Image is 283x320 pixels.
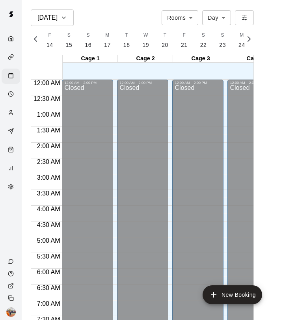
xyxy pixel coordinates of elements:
button: S16 [78,29,98,52]
span: S [67,32,71,39]
button: S22 [194,29,213,52]
span: 4:00 AM [35,206,62,212]
span: 1:00 AM [35,111,62,118]
span: 2:30 AM [35,158,62,165]
button: T18 [117,29,136,52]
img: Swift logo [3,6,19,22]
span: 3:00 AM [35,174,62,181]
span: W [143,32,148,39]
span: 6:00 AM [35,269,62,275]
button: S23 [213,29,232,52]
button: T20 [155,29,175,52]
a: View public page [2,280,22,292]
div: 12:00 AM – 2:00 PM [230,81,276,85]
span: F [48,32,51,39]
span: 6:30 AM [35,285,62,291]
span: T [164,32,167,39]
button: M24 [232,29,251,52]
div: Day [202,10,231,25]
div: Cage 3 [173,55,228,63]
p: 23 [219,41,226,49]
p: 18 [123,41,130,49]
span: M [105,32,109,39]
span: 3:30 AM [35,190,62,197]
button: F21 [175,29,194,52]
p: 20 [162,41,168,49]
span: 1:30 AM [35,127,62,134]
span: 5:00 AM [35,237,62,244]
span: 5:30 AM [35,253,62,260]
div: 12:00 AM – 2:00 PM [175,81,221,85]
p: 24 [238,41,245,49]
button: W19 [136,29,156,52]
div: Rooms [162,10,198,25]
div: 12:00 AM – 2:00 PM [64,81,111,85]
img: Kailee Powell [6,307,16,317]
p: 15 [66,41,73,49]
span: 4:30 AM [35,221,62,228]
h6: [DATE] [37,12,58,23]
p: 22 [200,41,207,49]
span: 12:00 AM [32,80,62,86]
span: S [221,32,224,39]
p: 16 [85,41,91,49]
button: [DATE] [31,9,74,26]
button: F14 [40,29,60,52]
span: 12:30 AM [32,95,62,102]
button: add [203,285,262,304]
p: 14 [47,41,53,49]
span: 7:00 AM [35,300,62,307]
a: Visit help center [2,268,22,280]
button: S15 [60,29,79,52]
div: Cage 1 [63,55,118,63]
div: Copy public page link [2,292,22,304]
span: T [125,32,128,39]
span: S [87,32,90,39]
p: 17 [104,41,111,49]
span: 2:00 AM [35,143,62,149]
div: 12:00 AM – 2:00 PM [119,81,166,85]
span: F [182,32,186,39]
span: S [202,32,205,39]
p: 21 [181,41,188,49]
div: Cage 2 [118,55,173,63]
span: M [240,32,244,39]
button: M17 [98,29,117,52]
p: 19 [143,41,149,49]
a: Contact Us [2,255,22,268]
